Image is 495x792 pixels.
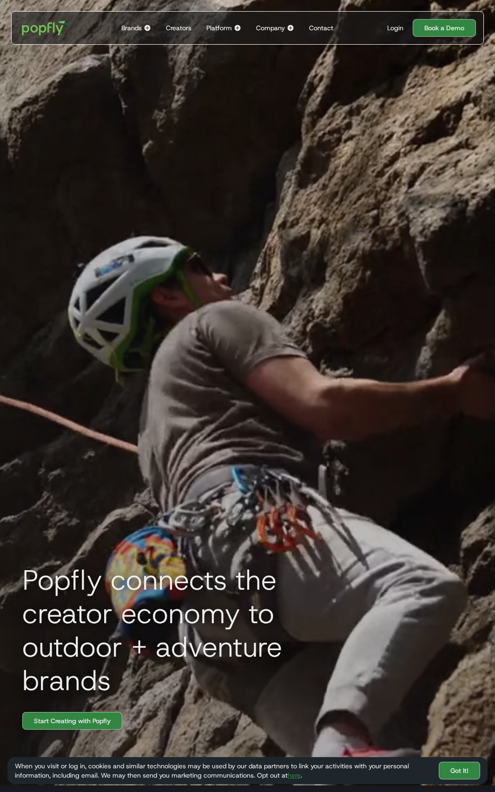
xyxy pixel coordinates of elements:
[309,23,333,33] div: Contact
[121,23,142,33] div: Brands
[162,12,195,44] a: Creators
[256,23,285,33] div: Company
[15,14,75,42] a: home
[206,23,232,33] div: Platform
[413,19,476,37] a: Book a Demo
[166,23,191,33] div: Creators
[15,563,358,697] h1: Popfly connects the creator economy to outdoor + adventure brands
[383,23,407,33] a: Login
[15,761,431,780] div: When you visit or log in, cookies and similar technologies may be used by our data partners to li...
[387,23,403,33] div: Login
[22,712,122,730] a: Start Creating with Popfly
[288,771,301,779] a: here
[439,762,480,779] a: Got It!
[305,12,337,44] a: Contact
